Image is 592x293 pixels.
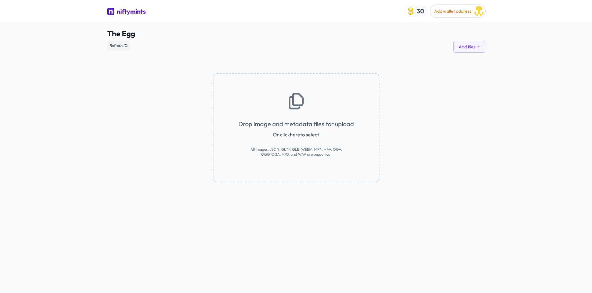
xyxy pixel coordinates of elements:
span: Drop image and metadata files for upload [238,120,354,128]
button: Add files [453,41,485,53]
button: 30 [405,5,428,17]
span: Or click to select [273,131,319,138]
span: The Egg [107,29,485,38]
span: All images, JSON, GLTF, GLB, WEBM, MP4, M4V, OGV, OGG, OGA, MP3, and WAV are supported. [246,147,346,157]
span: 30 [415,6,425,16]
img: coin-icon.3a8a4044.svg [406,6,415,16]
div: niftymints [117,7,146,16]
a: here [290,131,300,138]
img: niftymints logo [107,8,115,15]
button: Refresh [107,41,130,51]
button: Add wallet address [430,5,485,17]
a: niftymints [107,7,146,17]
span: Add wallet address [434,8,471,14]
img: Infini Meta Mint [474,6,484,16]
span: Refresh [110,43,123,48]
